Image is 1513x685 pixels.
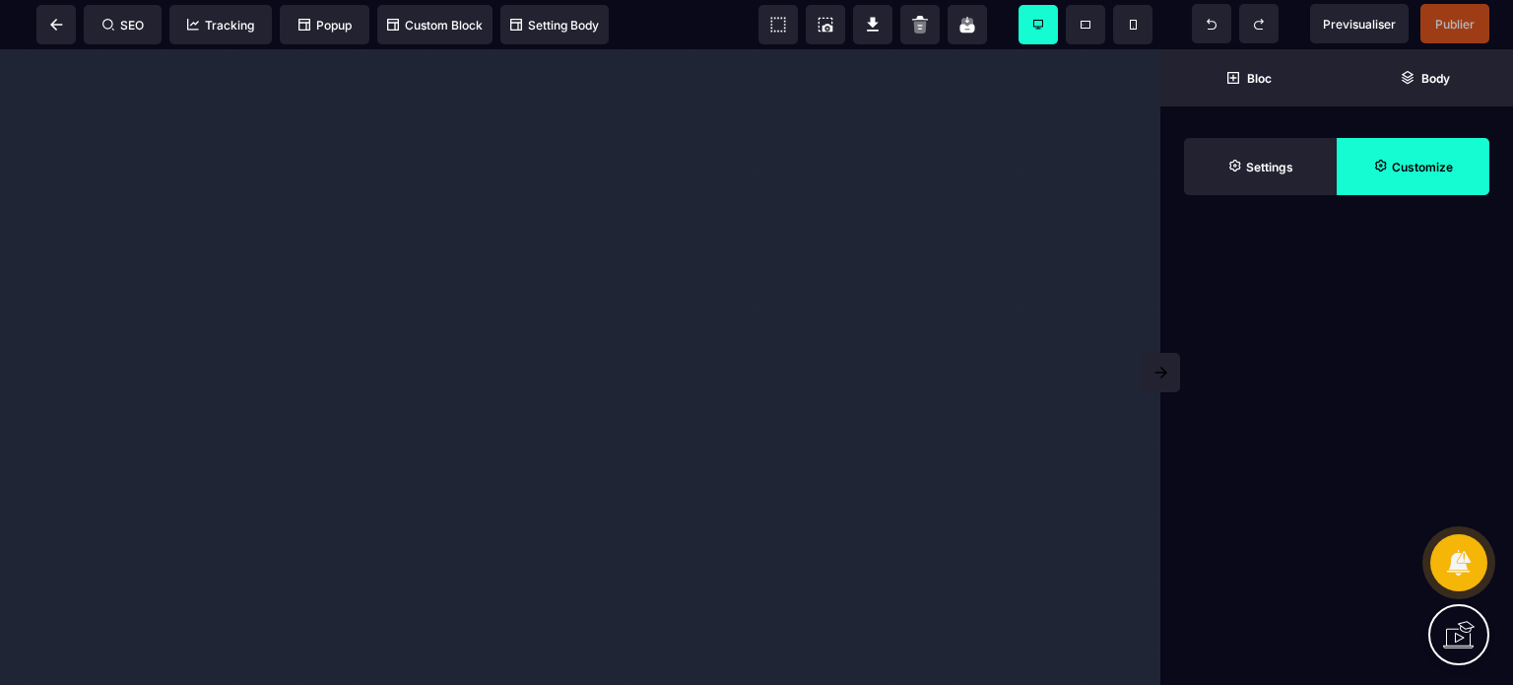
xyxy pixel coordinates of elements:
span: Previsualiser [1323,17,1396,32]
strong: Bloc [1247,71,1272,86]
span: Open Style Manager [1337,138,1489,195]
span: Popup [298,18,352,33]
strong: Body [1421,71,1450,86]
strong: Settings [1246,160,1293,174]
span: Preview [1310,4,1409,43]
span: Screenshot [806,5,845,44]
span: Publier [1435,17,1475,32]
span: Custom Block [387,18,483,33]
span: View components [758,5,798,44]
span: SEO [102,18,144,33]
span: Open Blocks [1160,49,1337,106]
span: Tracking [187,18,254,33]
strong: Customize [1392,160,1453,174]
span: Setting Body [510,18,599,33]
span: Open Layer Manager [1337,49,1513,106]
span: Settings [1184,138,1337,195]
